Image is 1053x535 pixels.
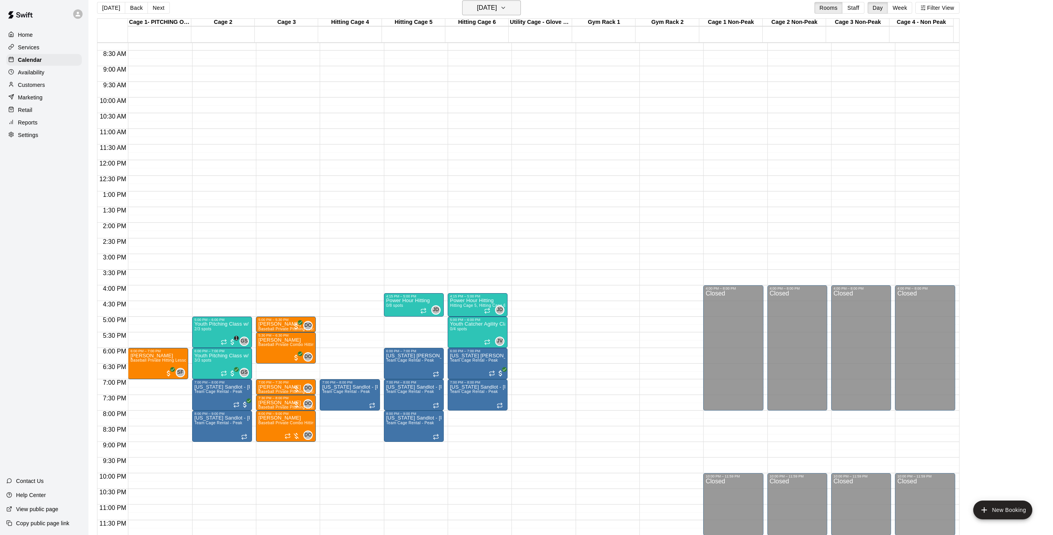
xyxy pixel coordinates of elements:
[256,332,316,364] div: 5:30 PM – 6:30 PM: Lucas Stevanovic
[125,2,148,14] button: Back
[420,308,427,314] span: Recurring event
[895,285,955,411] div: 4:00 PM – 8:00 PM: Closed
[6,129,82,141] a: Settings
[101,191,128,198] span: 1:00 PM
[489,370,495,376] span: Recurring event
[304,431,312,439] span: DO
[101,458,128,464] span: 9:30 PM
[221,339,227,345] span: Recurring event
[450,318,505,322] div: 5:00 PM – 6:00 PM
[101,332,128,339] span: 5:30 PM
[833,290,889,413] div: Closed
[97,489,128,495] span: 10:30 PM
[448,379,508,411] div: 7:00 PM – 8:00 PM: Texas Sandlot - Scribner
[703,285,763,411] div: 4:00 PM – 8:00 PM: Closed
[192,317,252,348] div: 5:00 PM – 6:00 PM: Youth Pitching Class w/ Senior Instructor
[304,384,312,392] span: DO
[165,369,173,377] span: All customers have paid
[258,389,344,394] span: Baseball Private Pitching Lesson - 30 minutes
[229,338,236,346] span: 1 / 2 customers have paid
[6,92,82,103] div: Marketing
[101,411,128,417] span: 8:00 PM
[322,389,370,394] span: Team Cage Rental - Peak
[509,19,572,26] div: Utility Cage - Glove Work and Tee Work ONLY
[258,405,344,409] span: Baseball Private Pitching Lesson - 30 minutes
[101,207,128,214] span: 1:30 PM
[484,308,490,314] span: Recurring event
[101,285,128,292] span: 4:00 PM
[386,303,403,308] span: 0/8 spots filled
[497,337,503,345] span: JV
[306,384,313,393] span: Dave Osteen
[128,19,191,26] div: Cage 1- PITCHING ONLY
[6,41,82,53] a: Services
[101,50,128,57] span: 8:30 AM
[699,19,763,26] div: Cage 1 Non-Peak
[497,369,504,377] span: All customers have paid
[258,380,313,384] div: 7:00 PM – 7:30 PM
[16,477,44,485] p: Contact Us
[386,380,441,384] div: 7:00 PM – 8:00 PM
[322,380,377,384] div: 7:00 PM – 8:00 PM
[18,131,38,139] p: Settings
[101,270,128,276] span: 3:30 PM
[177,369,184,376] span: SF
[255,19,318,26] div: Cage 3
[450,294,505,298] div: 4:15 PM – 5:00 PM
[18,106,32,114] p: Retail
[97,176,128,182] span: 12:30 PM
[16,491,46,499] p: Help Center
[258,421,371,425] span: Baseball Private Combo Hitting/Pitching Lesson - 60 minutes
[194,318,250,322] div: 5:00 PM – 6:00 PM
[239,337,249,346] div: Gage Scribner
[763,19,826,26] div: Cage 2 Non-Peak
[450,303,506,308] span: Hitting Cage 5, Hitting Cage 6
[18,94,43,101] p: Marketing
[450,349,505,353] div: 6:00 PM – 7:00 PM
[6,79,82,91] a: Customers
[18,43,40,51] p: Services
[770,474,825,478] div: 10:00 PM – 11:59 PM
[98,113,128,120] span: 10:30 AM
[130,349,185,353] div: 6:00 PM – 7:00 PM
[194,380,250,384] div: 7:00 PM – 8:00 PM
[6,29,82,41] div: Home
[382,19,445,26] div: Hitting Cage 5
[97,520,128,527] span: 11:30 PM
[386,349,441,353] div: 6:00 PM – 7:00 PM
[258,327,344,331] span: Baseball Private Pitching Lesson - 30 minutes
[433,306,439,314] span: JD
[826,19,889,26] div: Cage 3 Non-Peak
[101,254,128,261] span: 3:00 PM
[101,426,128,433] span: 8:30 PM
[192,411,252,442] div: 8:00 PM – 9:00 PM: Texas Sandlot - Elkins
[384,379,444,411] div: 7:00 PM – 8:00 PM: Texas Sandlot - Scribner
[241,369,248,376] span: GS
[897,290,952,413] div: Closed
[176,368,185,377] div: Steve Firsich
[369,402,375,409] span: Recurring event
[191,19,255,26] div: Cage 2
[498,305,504,315] span: J Davis
[16,505,58,513] p: View public page
[303,352,313,362] div: Dave Osteen
[194,349,250,353] div: 6:00 PM – 7:00 PM
[16,519,69,527] p: Copy public page link
[386,294,441,298] div: 4:15 PM – 5:00 PM
[767,285,827,411] div: 4:00 PM – 8:00 PM: Closed
[897,474,952,478] div: 10:00 PM – 11:59 PM
[18,81,45,89] p: Customers
[384,293,444,317] div: 4:15 PM – 5:00 PM: Power Hour Hitting
[179,368,185,377] span: Steve Firsich
[256,395,316,411] div: 7:30 PM – 8:00 PM: Jacob Emmet
[572,19,635,26] div: Gym Rack 1
[833,474,889,478] div: 10:00 PM – 11:59 PM
[303,399,313,409] div: Dave Osteen
[243,337,249,346] span: Gage Scribner
[477,2,497,13] h6: [DATE]
[384,411,444,442] div: 8:00 PM – 9:00 PM: Texas Sandlot - Elkins
[306,321,313,330] span: Dave Osteen
[6,54,82,66] a: Calendar
[304,353,312,361] span: DO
